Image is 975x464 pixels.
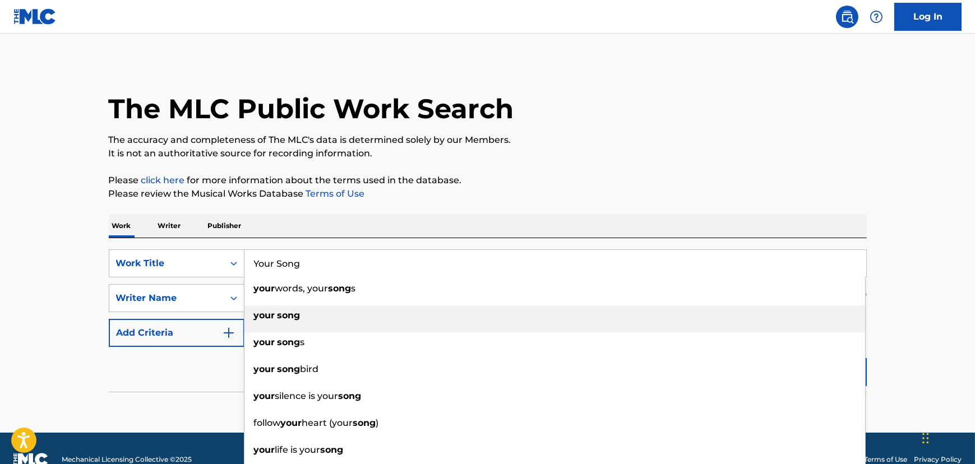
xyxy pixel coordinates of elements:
[922,421,929,455] div: Drag
[304,188,365,199] a: Terms of Use
[109,133,867,147] p: The accuracy and completeness of The MLC's data is determined solely by our Members.
[894,3,962,31] a: Log In
[141,175,185,185] a: click here
[865,6,888,28] div: Help
[109,147,867,160] p: It is not an authoritative source for recording information.
[301,337,305,347] span: s
[254,337,275,347] strong: your
[278,364,301,374] strong: song
[109,174,867,187] p: Please for more information about the terms used in the database.
[352,283,356,294] span: s
[109,249,867,392] form: Search Form
[155,214,184,238] p: Writer
[254,444,275,455] strong: your
[353,417,376,428] strong: song
[840,10,854,24] img: search
[278,310,301,321] strong: song
[870,10,883,24] img: help
[275,283,329,294] span: words, your
[329,283,352,294] strong: song
[281,417,302,428] strong: your
[301,364,319,374] span: bird
[254,310,275,321] strong: your
[339,391,362,401] strong: song
[254,364,275,374] strong: your
[376,417,379,428] span: )
[109,92,514,126] h1: The MLC Public Work Search
[275,444,321,455] span: life is your
[275,391,339,401] span: silence is your
[109,187,867,201] p: Please review the Musical Works Database
[302,417,353,428] span: heart (your
[278,337,301,347] strong: song
[116,291,217,305] div: Writer Name
[836,6,858,28] a: Public Search
[109,319,244,347] button: Add Criteria
[254,391,275,401] strong: your
[205,214,245,238] p: Publisher
[109,214,135,238] p: Work
[13,8,57,25] img: MLC Logo
[116,257,217,270] div: Work Title
[254,283,275,294] strong: your
[254,417,281,428] span: follow
[222,326,235,340] img: 9d2ae6d4665cec9f34b9.svg
[321,444,344,455] strong: song
[919,410,975,464] iframe: Chat Widget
